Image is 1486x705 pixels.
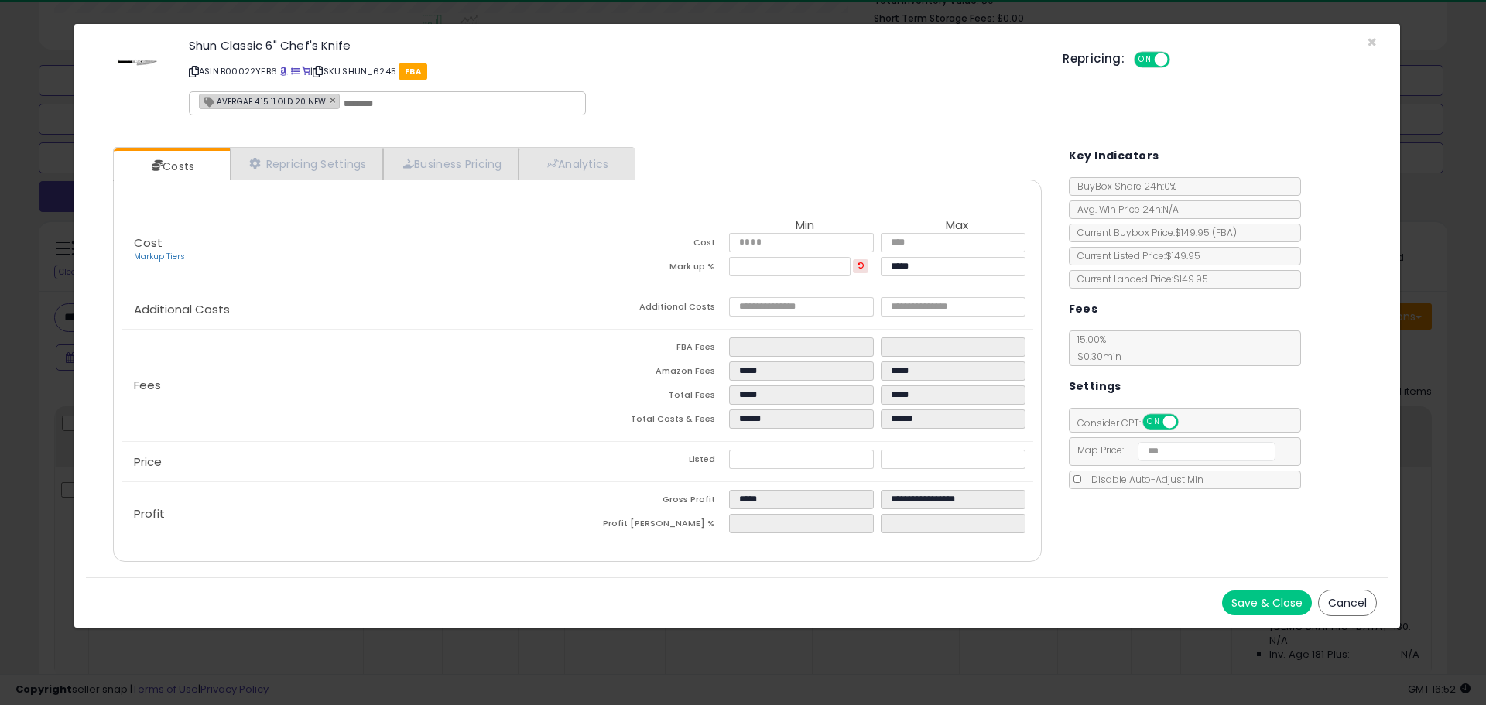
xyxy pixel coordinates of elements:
[200,94,326,108] span: AVERGAE 4.15 11 OLD 20 NEW
[577,514,729,538] td: Profit [PERSON_NAME] %
[1168,53,1193,67] span: OFF
[330,93,339,107] a: ×
[577,257,729,281] td: Mark up %
[122,379,577,392] p: Fees
[114,151,228,182] a: Costs
[577,337,729,361] td: FBA Fees
[577,450,729,474] td: Listed
[134,251,185,262] a: Markup Tiers
[1070,350,1121,363] span: $0.30 min
[729,219,881,233] th: Min
[577,297,729,321] td: Additional Costs
[1212,226,1237,239] span: ( FBA )
[122,303,577,316] p: Additional Costs
[279,65,288,77] a: BuyBox page
[1222,590,1312,615] button: Save & Close
[1175,226,1237,239] span: $149.95
[189,39,1039,51] h3: Shun Classic 6" Chef's Knife
[1084,473,1204,486] span: Disable Auto-Adjust Min
[1069,299,1098,319] h5: Fees
[577,490,729,514] td: Gross Profit
[115,39,161,86] img: 213ZydoiySL._SL60_.jpg
[189,59,1039,84] p: ASIN: B00022YFB6 | SKU: SHUN_6245
[1318,590,1377,616] button: Cancel
[1070,203,1179,216] span: Avg. Win Price 24h: N/A
[1070,180,1176,193] span: BuyBox Share 24h: 0%
[577,233,729,257] td: Cost
[122,237,577,263] p: Cost
[519,148,633,180] a: Analytics
[399,63,427,80] span: FBA
[1070,226,1237,239] span: Current Buybox Price:
[1070,272,1208,286] span: Current Landed Price: $149.95
[1176,416,1200,429] span: OFF
[577,361,729,385] td: Amazon Fees
[383,148,519,180] a: Business Pricing
[1367,31,1377,53] span: ×
[1135,53,1155,67] span: ON
[1069,377,1121,396] h5: Settings
[1069,146,1159,166] h5: Key Indicators
[1070,416,1199,430] span: Consider CPT:
[1070,443,1276,457] span: Map Price:
[122,456,577,468] p: Price
[302,65,310,77] a: Your listing only
[230,148,383,180] a: Repricing Settings
[577,409,729,433] td: Total Costs & Fees
[291,65,300,77] a: All offer listings
[1070,333,1121,363] span: 15.00 %
[122,508,577,520] p: Profit
[881,219,1032,233] th: Max
[1070,249,1200,262] span: Current Listed Price: $149.95
[1144,416,1163,429] span: ON
[577,385,729,409] td: Total Fees
[1063,53,1125,65] h5: Repricing:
